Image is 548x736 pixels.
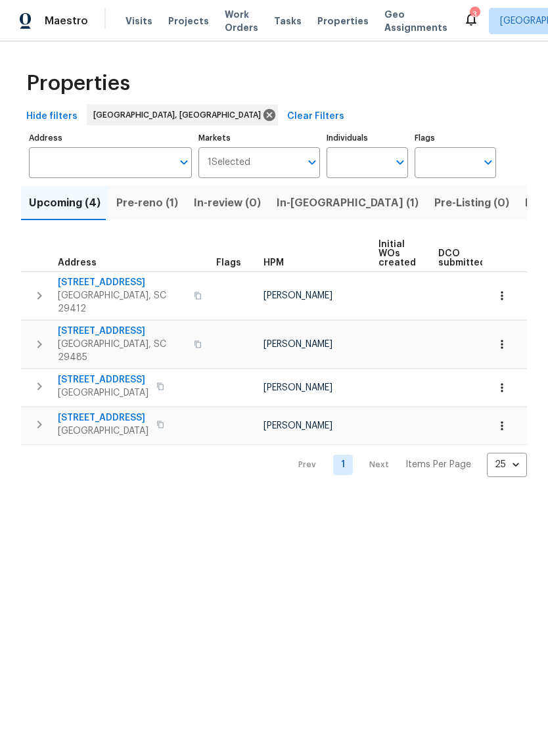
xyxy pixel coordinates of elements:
[263,421,332,430] span: [PERSON_NAME]
[327,134,408,142] label: Individuals
[225,8,258,34] span: Work Orders
[58,338,186,364] span: [GEOGRAPHIC_DATA], SC 29485
[175,153,193,172] button: Open
[21,104,83,129] button: Hide filters
[208,157,250,168] span: 1 Selected
[126,14,152,28] span: Visits
[438,249,486,267] span: DCO submitted
[58,258,97,267] span: Address
[168,14,209,28] span: Projects
[303,153,321,172] button: Open
[391,153,409,172] button: Open
[58,289,186,315] span: [GEOGRAPHIC_DATA], SC 29412
[58,373,148,386] span: [STREET_ADDRESS]
[58,386,148,400] span: [GEOGRAPHIC_DATA]
[26,77,130,90] span: Properties
[116,194,178,212] span: Pre-reno (1)
[405,458,471,471] p: Items Per Page
[317,14,369,28] span: Properties
[263,383,332,392] span: [PERSON_NAME]
[434,194,509,212] span: Pre-Listing (0)
[58,425,148,438] span: [GEOGRAPHIC_DATA]
[287,108,344,125] span: Clear Filters
[58,325,186,338] span: [STREET_ADDRESS]
[263,340,332,349] span: [PERSON_NAME]
[384,8,447,34] span: Geo Assignments
[277,194,419,212] span: In-[GEOGRAPHIC_DATA] (1)
[216,258,241,267] span: Flags
[487,448,527,482] div: 25
[29,134,192,142] label: Address
[58,411,148,425] span: [STREET_ADDRESS]
[263,258,284,267] span: HPM
[87,104,278,126] div: [GEOGRAPHIC_DATA], [GEOGRAPHIC_DATA]
[286,453,527,477] nav: Pagination Navigation
[29,194,101,212] span: Upcoming (4)
[274,16,302,26] span: Tasks
[479,153,497,172] button: Open
[470,8,479,21] div: 3
[93,108,266,122] span: [GEOGRAPHIC_DATA], [GEOGRAPHIC_DATA]
[282,104,350,129] button: Clear Filters
[415,134,496,142] label: Flags
[45,14,88,28] span: Maestro
[194,194,261,212] span: In-review (0)
[26,108,78,125] span: Hide filters
[378,240,416,267] span: Initial WOs created
[58,276,186,289] span: [STREET_ADDRESS]
[333,455,353,475] a: Goto page 1
[198,134,321,142] label: Markets
[263,291,332,300] span: [PERSON_NAME]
